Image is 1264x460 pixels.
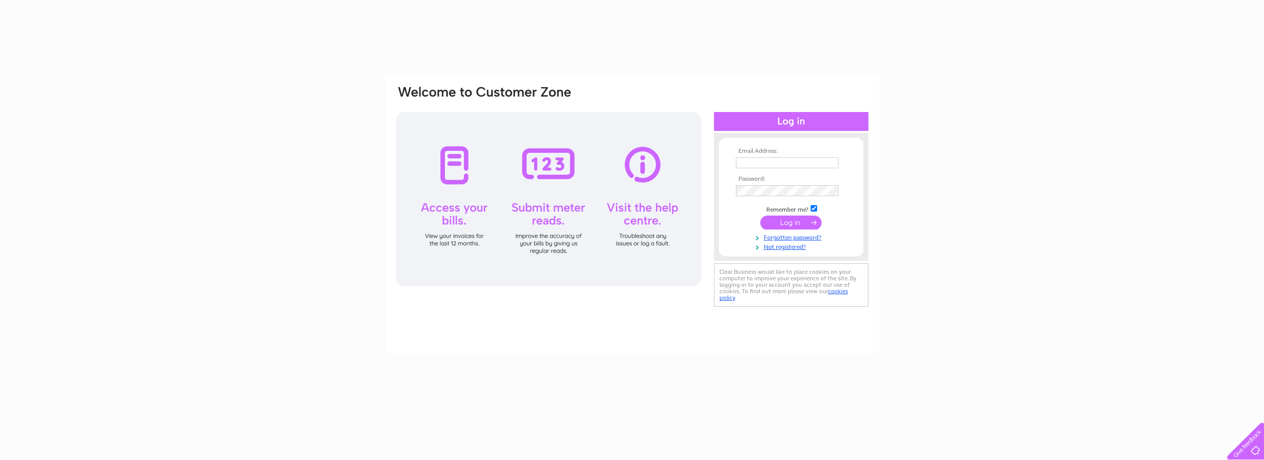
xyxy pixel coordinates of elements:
input: Submit [760,216,822,230]
div: Clear Business would like to place cookies on your computer to improve your experience of the sit... [714,263,868,307]
a: cookies policy [719,288,848,301]
a: Forgotten password? [736,232,849,241]
th: Email Address: [733,148,849,155]
td: Remember me? [733,204,849,214]
a: Not registered? [736,241,849,251]
th: Password: [733,176,849,183]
